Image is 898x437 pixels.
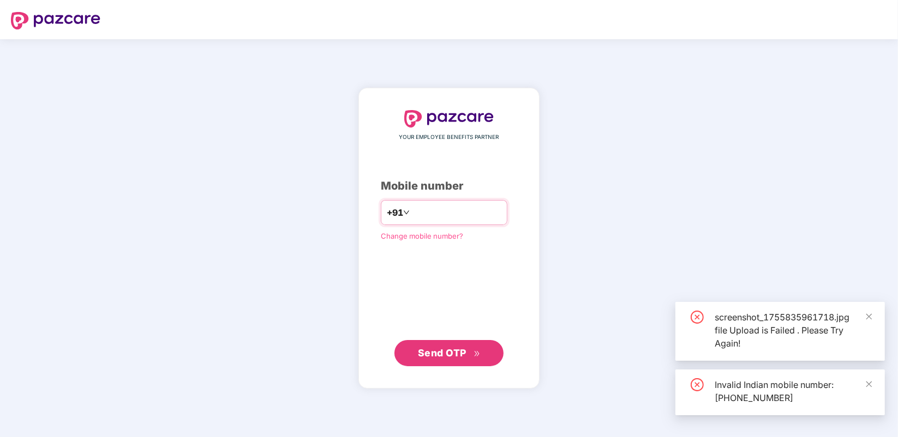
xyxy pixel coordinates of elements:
img: logo [11,12,100,29]
div: Mobile number [381,178,517,195]
span: +91 [387,206,403,220]
button: Send OTPdouble-right [394,340,504,366]
span: close-circle [691,378,704,391]
span: down [403,209,410,216]
span: double-right [474,350,481,357]
img: logo [404,110,494,128]
span: close [865,380,873,388]
span: close-circle [691,311,704,324]
div: Invalid Indian mobile number: [PHONE_NUMBER] [715,378,872,404]
span: close [865,313,873,320]
span: Send OTP [418,347,466,359]
a: Change mobile number? [381,232,463,240]
div: screenshot_1755835961718.jpg file Upload is Failed . Please Try Again! [715,311,872,350]
span: YOUR EMPLOYEE BENEFITS PARTNER [399,133,499,142]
